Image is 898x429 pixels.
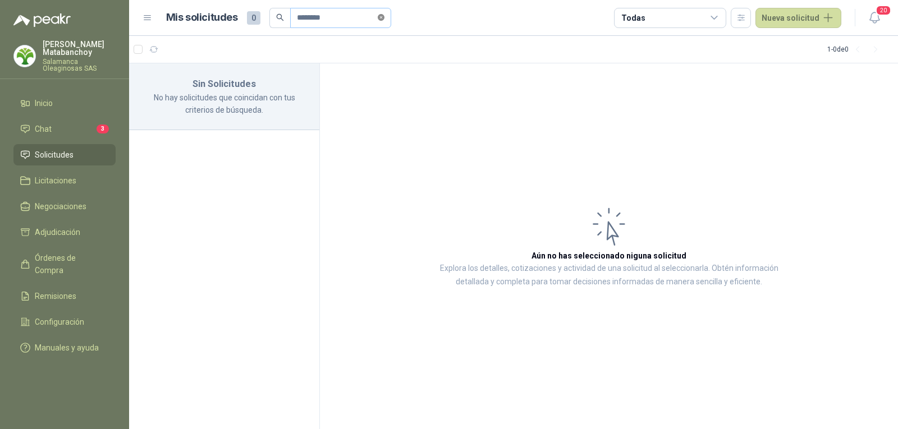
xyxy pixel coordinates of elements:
span: Configuración [35,316,84,328]
span: Manuales y ayuda [35,342,99,354]
h3: Aún no has seleccionado niguna solicitud [532,250,686,262]
h1: Mis solicitudes [166,10,238,26]
span: close-circle [378,12,384,23]
a: Manuales y ayuda [13,337,116,358]
span: close-circle [378,14,384,21]
img: Company Logo [14,45,35,67]
a: Inicio [13,93,116,114]
div: 1 - 0 de 0 [827,40,885,58]
span: 20 [876,5,891,16]
h3: Sin Solicitudes [143,77,306,91]
img: Logo peakr [13,13,71,27]
a: Órdenes de Compra [13,247,116,281]
a: Configuración [13,311,116,333]
a: Adjudicación [13,222,116,243]
span: 0 [247,11,260,25]
p: [PERSON_NAME] Matabanchoy [43,40,116,56]
a: Licitaciones [13,170,116,191]
p: Salamanca Oleaginosas SAS [43,58,116,72]
a: Remisiones [13,285,116,307]
button: 20 [864,8,885,28]
span: Remisiones [35,290,76,302]
span: Negociaciones [35,200,86,213]
p: Explora los detalles, cotizaciones y actividad de una solicitud al seleccionarla. Obtén informaci... [432,262,786,289]
a: Solicitudes [13,144,116,165]
span: Inicio [35,97,53,109]
span: Adjudicación [35,226,80,238]
button: Nueva solicitud [755,8,841,28]
span: Licitaciones [35,174,76,187]
span: Chat [35,123,52,135]
span: Solicitudes [35,149,74,161]
div: Todas [621,12,645,24]
a: Negociaciones [13,196,116,217]
a: Chat3 [13,118,116,140]
p: No hay solicitudes que coincidan con tus criterios de búsqueda. [143,91,306,116]
span: 3 [97,124,109,133]
span: Órdenes de Compra [35,252,105,276]
span: search [276,13,284,21]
